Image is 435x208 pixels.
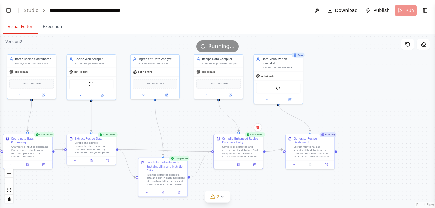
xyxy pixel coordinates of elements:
span: Publish [373,7,390,14]
button: toggle interactivity [5,195,13,203]
span: gpt-4o-mini [15,70,29,74]
button: zoom in [5,169,13,178]
div: Completed [34,132,54,137]
div: React Flow controls [5,169,13,203]
div: Compile all extracted and enriched recipe data into final, comprehensive database entries optimiz... [222,145,260,158]
button: Open in side panel [155,93,178,97]
div: Generate interactive HTML dashboards from recipe JSON data using the Recipe Dashboard Generator t... [262,66,300,69]
div: Completed [169,156,189,161]
g: Edge from 6a655bd8-4421-4f2c-a549-1258cd0b9024 to 4032dd59-633e-4332-9b0f-b701a9654c9f [190,149,211,179]
g: Edge from c53eac81-93f0-4543-8caa-f9281e849d0d to 57b9e765-87b2-457c-8b27-67dc3a75f98d [89,102,93,132]
div: RunningGenerate Recipe DashboardExtract nutritional and sustainability data from the compiled rec... [285,134,335,169]
span: Drop tools here [23,82,41,86]
div: CompletedCompile Enhanced Recipe Database EntryCompile all extracted and enriched recipe data int... [214,134,263,169]
div: Completed [98,132,118,137]
g: Edge from 298d30e8-b23c-40dd-8546-d78ec2f4631e to 4032dd59-633e-4332-9b0f-b701a9654c9f [217,101,241,132]
button: Open in side panel [92,93,114,98]
nav: breadcrumb [24,7,123,14]
div: CompletedExtract Recipe DataScrape and extract comprehensive recipe data from the provided URL(s)... [66,134,116,165]
button: Open in side panel [279,97,301,102]
div: Extract nutritional and sustainability data from the compiled recipe dataset and generate an HTML... [294,145,332,158]
div: Scrape and extract comprehensive recipe data from the provided URL(s). Handle both single recipe ... [75,141,113,154]
g: Edge from 57b9e765-87b2-457c-8b27-67dc3a75f98d to 6a655bd8-4421-4f2c-a549-1258cd0b9024 [118,147,136,179]
span: Running... [208,42,235,50]
div: Completed [245,132,265,137]
div: Manage and coordinate the processing of multiple recipe URLs from {recipe_urls} input. Determine ... [15,62,54,65]
img: Recipe Dashboard Generator [276,86,281,91]
button: Show left sidebar [4,6,13,15]
div: Compile Enhanced Recipe Database Entry [222,137,260,144]
button: View output [19,162,36,167]
button: Publish [363,5,392,16]
button: Show right sidebar [421,6,430,15]
div: CompletedCoordinate Batch ProcessingAnalyze the input to determine if processing a single recipe ... [3,134,52,169]
button: Open in side panel [101,158,114,163]
g: Edge from 8eec6e17-2251-41a2-9a5f-92bea1cb8862 to e1e85ae4-f7eb-4dd6-8f67-d19494cbd46d [26,101,34,132]
g: Edge from e03b1871-8002-4138-8891-02e425482ea1 to b02262ab-38f2-4b6c-8265-60b052d1bd22 [276,102,312,132]
div: Busy [292,53,305,58]
a: Studio [24,8,39,13]
div: Data Visualization Specialist [262,57,300,65]
button: Execution [38,20,67,34]
button: Open in side panel [37,162,51,167]
button: No output available [302,162,318,167]
div: Batch Recipe CoordinatorManage and coordinate the processing of multiple recipe URLs from {recipe... [7,54,56,99]
button: fit view [5,186,13,195]
div: BusyData Visualization SpecialistGenerate interactive HTML dashboards from recipe JSON data using... [254,54,303,104]
div: Running [319,132,336,137]
g: Edge from 424181ce-ee3c-44ff-902f-5a0878135a1e to 6a655bd8-4421-4f2c-a549-1258cd0b9024 [153,101,165,156]
div: Extract Recipe Data [75,137,102,141]
div: Process extracted recipe ingredients and enrich them with sustainability data and nutritional inf... [138,62,177,65]
span: Drop tools here [146,82,164,86]
span: Download [335,7,358,14]
span: gpt-4o-mini [261,74,275,78]
div: Version 2 [5,39,22,44]
span: Drop tools here [210,82,228,86]
div: Recipe Web ScraperExtract recipe data from {recipe_url} including recipe name, ingredients with a... [66,54,116,100]
button: View output [154,190,171,195]
span: gpt-4o-mini [74,70,88,74]
button: View output [83,158,100,163]
div: CompletedEnrich Ingredients with Sustainability and Nutrition DataTake the extracted recipe(s) da... [138,158,188,197]
a: React Flow attribution [416,203,434,207]
g: Edge from 4032dd59-633e-4332-9b0f-b701a9654c9f to b02262ab-38f2-4b6c-8265-60b052d1bd22 [266,147,283,153]
button: zoom out [5,178,13,186]
img: ScrapeWebsiteTool [89,82,94,87]
div: Batch Recipe Coordinator [15,57,54,61]
div: Recipe Data CompilerCompile all processed recipe data into a comprehensive, structured format tha... [194,54,243,99]
div: Extract recipe data from {recipe_url} including recipe name, ingredients with amounts, cooking me... [75,62,113,65]
div: Recipe Web Scraper [75,57,113,61]
div: Analyze the input to determine if processing a single recipe URL from {recipe_url} or multiple UR... [11,145,50,158]
div: Generate Recipe Dashboard [294,137,332,144]
button: Visual Editor [3,20,38,34]
span: gpt-4o-mini [138,70,152,74]
div: Enrich Ingredients with Sustainability and Nutrition Data [147,160,185,172]
button: Open in side panel [219,93,241,97]
span: 2 [217,193,220,200]
div: Compile all processed recipe data into a comprehensive, structured format that includes the origi... [202,62,241,65]
div: Take the extracted recipe(s) data and enrich each ingredient with sustainability metrics and nutr... [147,173,185,186]
button: Open in side panel [172,190,186,195]
g: Edge from e1e85ae4-f7eb-4dd6-8f67-d19494cbd46d to 57b9e765-87b2-457c-8b27-67dc3a75f98d [55,147,64,151]
div: Recipe Data Compiler [202,57,241,61]
div: Ingredient Data AnalystProcess extracted recipe ingredients and enrich them with sustainability d... [130,54,180,99]
button: Open in side panel [32,93,54,97]
button: Download [325,5,361,16]
button: Delete node [254,123,262,132]
button: Open in side panel [319,162,333,167]
span: gpt-4o-mini [202,70,216,74]
div: Coordinate Batch Processing [11,137,50,144]
button: 2 [205,191,230,203]
button: View output [230,162,247,167]
div: Ingredient Data Analyst [138,57,177,61]
g: Edge from 57b9e765-87b2-457c-8b27-67dc3a75f98d to 4032dd59-633e-4332-9b0f-b701a9654c9f [118,147,211,153]
button: Open in side panel [248,162,261,167]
